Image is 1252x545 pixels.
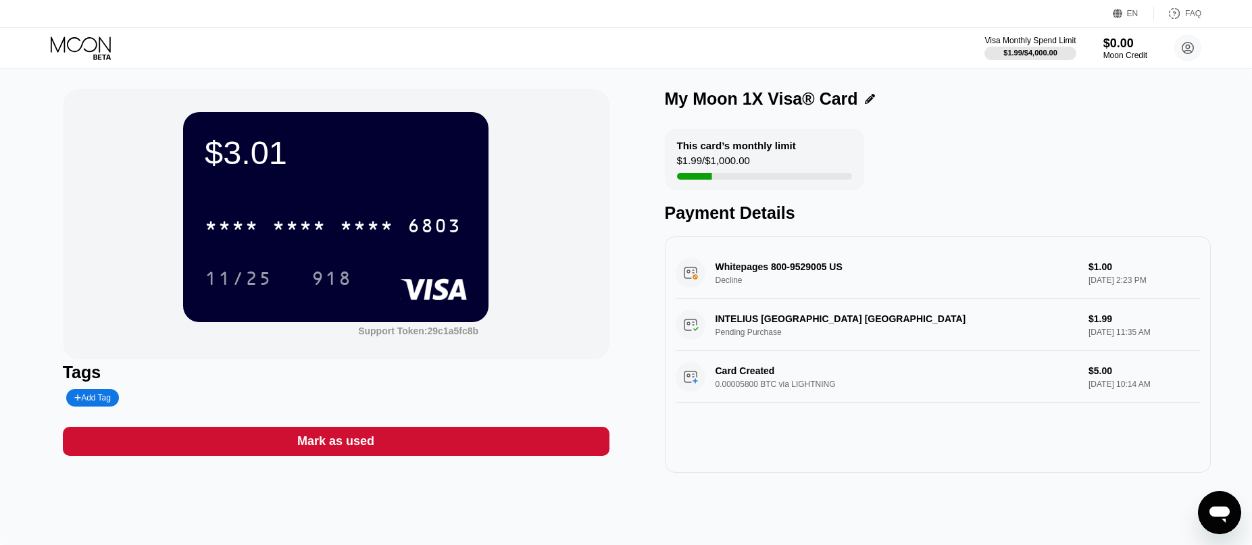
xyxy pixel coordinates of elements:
div: 918 [301,261,362,295]
div: $0.00 [1103,36,1147,51]
div: $3.01 [205,134,467,172]
div: Tags [63,363,609,382]
div: My Moon 1X Visa® Card [665,89,858,109]
div: 11/25 [205,269,272,291]
div: EN [1113,7,1154,20]
div: EN [1127,9,1138,18]
div: Mark as used [297,434,374,449]
iframe: Button to launch messaging window [1198,491,1241,534]
div: Payment Details [665,203,1211,223]
div: Add Tag [74,393,111,403]
div: 918 [311,269,352,291]
div: Add Tag [66,389,119,407]
div: FAQ [1185,9,1201,18]
div: 11/25 [195,261,282,295]
div: Visa Monthly Spend Limit [984,36,1076,45]
div: Support Token:29c1a5fc8b [358,326,478,336]
div: This card’s monthly limit [677,140,796,151]
div: Moon Credit [1103,51,1147,60]
div: $1.99 / $4,000.00 [1003,49,1057,57]
div: Visa Monthly Spend Limit$1.99/$4,000.00 [984,36,1076,60]
div: FAQ [1154,7,1201,20]
div: $0.00Moon Credit [1103,36,1147,60]
div: $1.99 / $1,000.00 [677,155,750,173]
div: Support Token: 29c1a5fc8b [358,326,478,336]
div: 6803 [407,217,461,238]
div: Mark as used [63,427,609,456]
